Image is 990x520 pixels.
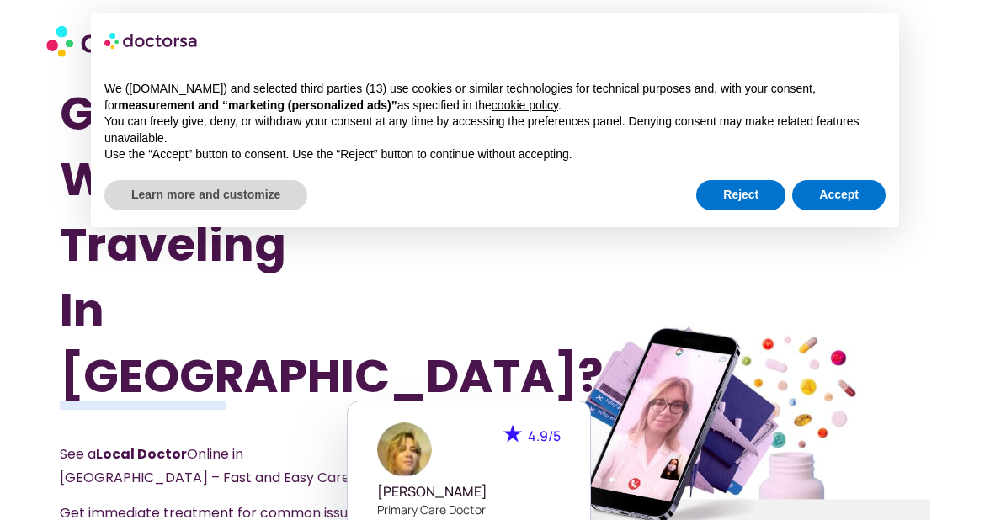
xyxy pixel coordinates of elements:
[104,180,307,210] button: Learn more and customize
[792,180,886,210] button: Accept
[104,146,886,163] p: Use the “Accept” button to consent. Use the “Reject” button to continue without accepting.
[492,98,558,112] a: cookie policy
[104,114,886,146] p: You can freely give, deny, or withdraw your consent at any time by accessing the preferences pane...
[104,27,199,54] img: logo
[60,444,353,487] span: See a Online in [GEOGRAPHIC_DATA] – Fast and Easy Care.
[377,484,561,500] h5: [PERSON_NAME]
[118,98,397,112] strong: measurement and “marketing (personalized ads)”
[104,81,886,114] p: We ([DOMAIN_NAME]) and selected third parties (13) use cookies or similar technologies for techni...
[96,444,187,464] strong: Local Doctor
[696,180,785,210] button: Reject
[377,501,561,518] p: Primary care doctor
[528,427,561,445] span: 4.9/5
[60,81,430,409] h1: Got Sick While Traveling In [GEOGRAPHIC_DATA]?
